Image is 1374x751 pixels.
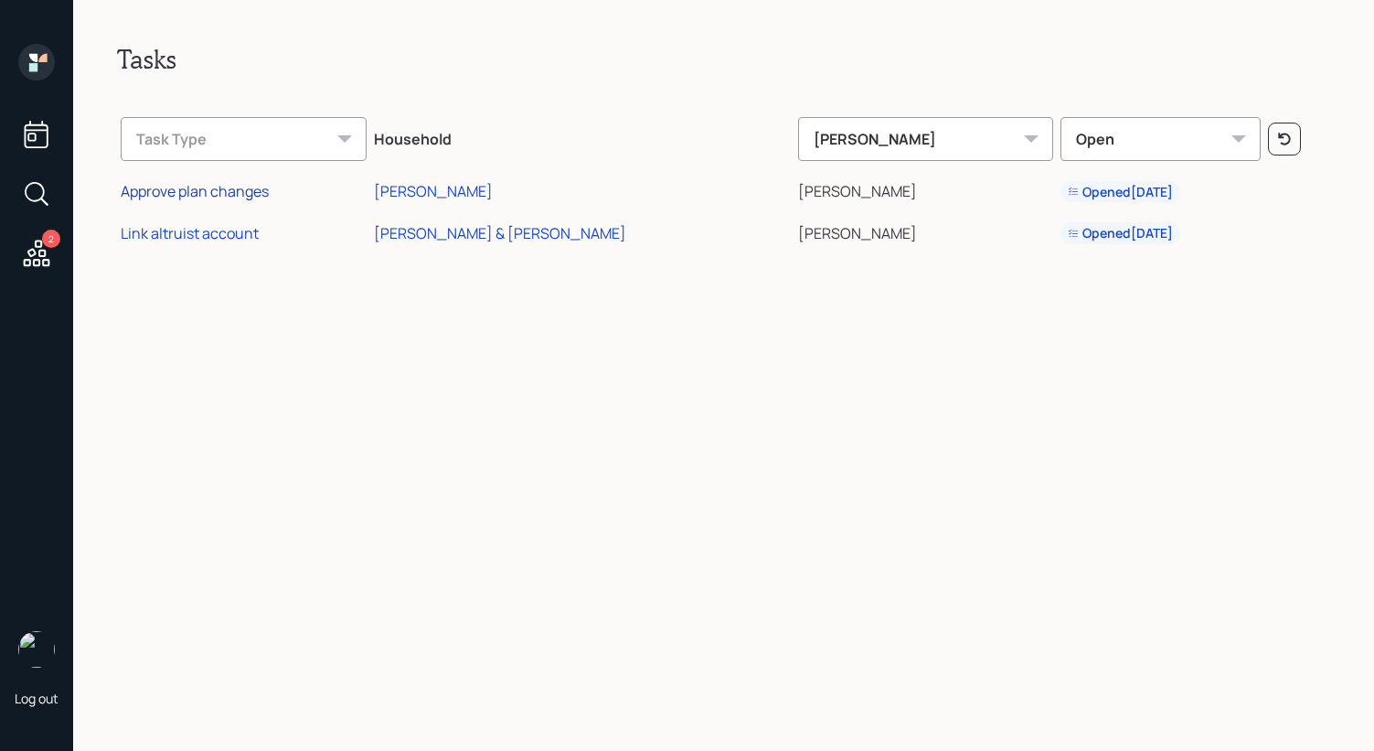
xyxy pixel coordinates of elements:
div: [PERSON_NAME] [374,181,493,201]
h2: Tasks [117,44,1330,75]
div: Opened [DATE] [1068,224,1173,242]
div: [PERSON_NAME] [798,117,1053,161]
td: [PERSON_NAME] [794,209,1057,252]
div: Task Type [121,117,367,161]
div: Open [1060,117,1261,161]
td: [PERSON_NAME] [794,168,1057,210]
div: Opened [DATE] [1068,183,1173,201]
div: Log out [15,690,59,707]
img: aleksandra-headshot.png [18,631,55,668]
div: 2 [42,230,60,248]
div: [PERSON_NAME] & [PERSON_NAME] [374,223,626,243]
th: Household [370,104,794,168]
div: Approve plan changes [121,181,269,201]
div: Link altruist account [121,223,259,243]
